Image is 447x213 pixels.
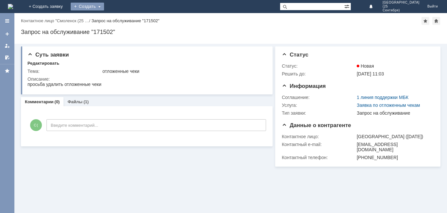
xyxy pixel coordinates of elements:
a: Файлы [67,99,82,104]
span: Новая [357,63,374,69]
a: Контактное лицо "Смоленск (25 … [21,18,89,23]
div: [EMAIL_ADDRESS][DOMAIN_NAME] [357,142,431,152]
a: Мои заявки [2,41,12,51]
div: Тип заявки: [282,110,355,116]
div: Услуга: [282,103,355,108]
span: Статус [282,52,308,58]
div: (1) [83,99,89,104]
span: Расширенный поиск [344,3,351,9]
a: Перейти на домашнюю страницу [8,4,13,9]
div: Контактный e-mail: [282,142,355,147]
div: / [21,18,91,23]
div: Соглашение: [282,95,355,100]
span: [DATE] 11:03 [357,71,384,76]
span: С( [30,119,42,131]
div: Контактное лицо: [282,134,355,139]
a: Мои согласования [2,52,12,63]
span: Информация [282,83,326,89]
span: Данные о контрагенте [282,122,351,128]
div: Сделать домашней страницей [432,17,440,25]
img: logo [8,4,13,9]
a: Создать заявку [2,29,12,39]
div: Создать [71,3,104,10]
div: Добавить в избранное [421,17,429,25]
div: Запрос на обслуживание "171502" [91,18,159,23]
div: Запрос на обслуживание [357,110,431,116]
a: 1 линия поддержки МБК [357,95,408,100]
div: [GEOGRAPHIC_DATA] ([DATE]) [357,134,431,139]
a: Заявка по отложенным чекам [357,103,420,108]
div: Запрос на обслуживание "171502" [21,29,440,35]
span: Суть заявки [27,52,69,58]
span: (25 [383,5,420,8]
div: отложенные чеки [102,69,264,74]
div: Решить до: [282,71,355,76]
a: Комментарии [25,99,54,104]
div: [PHONE_NUMBER] [357,155,431,160]
div: Редактировать [27,61,59,66]
div: Статус: [282,63,355,69]
div: (0) [55,99,60,104]
div: Контактный телефон: [282,155,355,160]
div: Тема: [27,69,101,74]
span: [GEOGRAPHIC_DATA] [383,1,420,5]
div: Описание: [27,76,265,82]
span: Сентября) [383,8,420,12]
